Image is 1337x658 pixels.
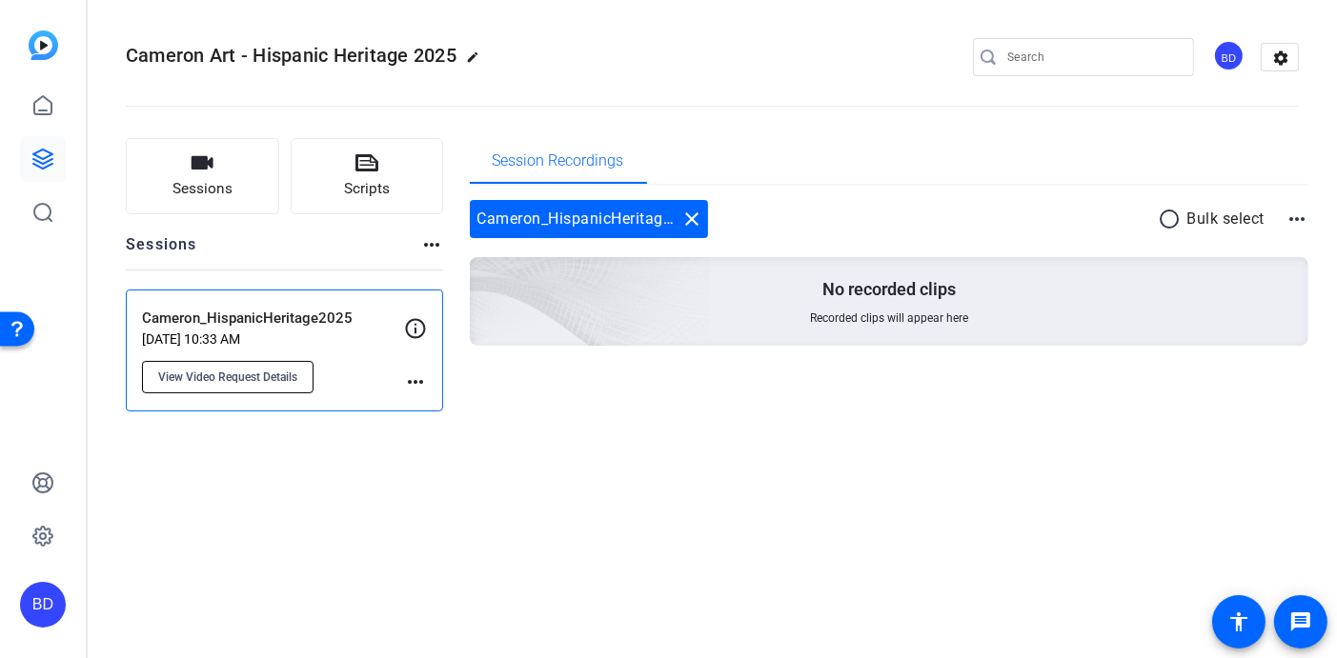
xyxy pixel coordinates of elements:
[29,30,58,60] img: blue-gradient.svg
[1187,208,1266,230] p: Bulk select
[470,200,708,238] div: Cameron_HispanicHeritage2025
[681,208,704,230] mat-icon: close
[126,233,197,269] h2: Sessions
[1289,610,1312,633] mat-icon: message
[291,138,444,214] button: Scripts
[810,310,968,326] span: Recorded clips will appear here
[1159,208,1187,230] mat-icon: radio_button_unchecked
[420,233,443,256] mat-icon: more_horiz
[158,369,297,385] span: View Video Request Details
[344,178,390,200] span: Scripts
[172,178,233,200] span: Sessions
[1007,46,1179,69] input: Search
[466,50,489,73] mat-icon: edit
[1213,40,1245,71] div: BD
[256,69,711,482] img: embarkstudio-empty-session.png
[142,361,314,393] button: View Video Request Details
[404,370,427,393] mat-icon: more_horiz
[1286,208,1308,230] mat-icon: more_horiz
[20,582,66,628] div: BD
[1213,40,1246,73] ngx-avatar: Baron Dorff
[822,278,956,301] p: No recorded clips
[142,308,404,329] p: Cameron_HispanicHeritage2025
[142,331,404,347] p: [DATE] 10:33 AM
[1227,610,1250,633] mat-icon: accessibility
[1262,44,1300,72] mat-icon: settings
[126,138,279,214] button: Sessions
[126,44,456,67] span: Cameron Art - Hispanic Heritage 2025
[493,153,624,169] span: Session Recordings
